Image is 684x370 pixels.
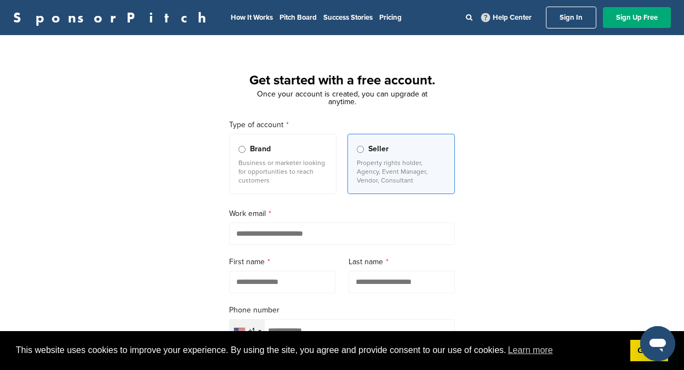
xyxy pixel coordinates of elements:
[216,71,468,90] h1: Get started with a free account.
[16,342,622,358] span: This website uses cookies to improve your experience. By using the site, you agree and provide co...
[238,146,246,153] input: Brand Business or marketer looking for opportunities to reach customers
[229,256,335,268] label: First name
[379,13,402,22] a: Pricing
[229,304,455,316] label: Phone number
[280,13,317,22] a: Pitch Board
[248,327,255,335] div: +1
[229,119,455,131] label: Type of account
[357,146,364,153] input: Seller Property rights holder, Agency, Event Manager, Vendor, Consultant
[630,340,668,362] a: dismiss cookie message
[250,143,271,155] span: Brand
[603,7,671,28] a: Sign Up Free
[229,208,455,220] label: Work email
[506,342,555,358] a: learn more about cookies
[357,158,446,185] p: Property rights holder, Agency, Event Manager, Vendor, Consultant
[349,256,455,268] label: Last name
[257,89,428,106] span: Once your account is created, you can upgrade at anytime.
[323,13,373,22] a: Success Stories
[368,143,389,155] span: Seller
[231,13,273,22] a: How It Works
[546,7,596,29] a: Sign In
[479,11,534,24] a: Help Center
[640,326,675,361] iframe: Button to launch messaging window
[13,10,213,25] a: SponsorPitch
[230,320,265,342] div: Selected country
[238,158,327,185] p: Business or marketer looking for opportunities to reach customers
